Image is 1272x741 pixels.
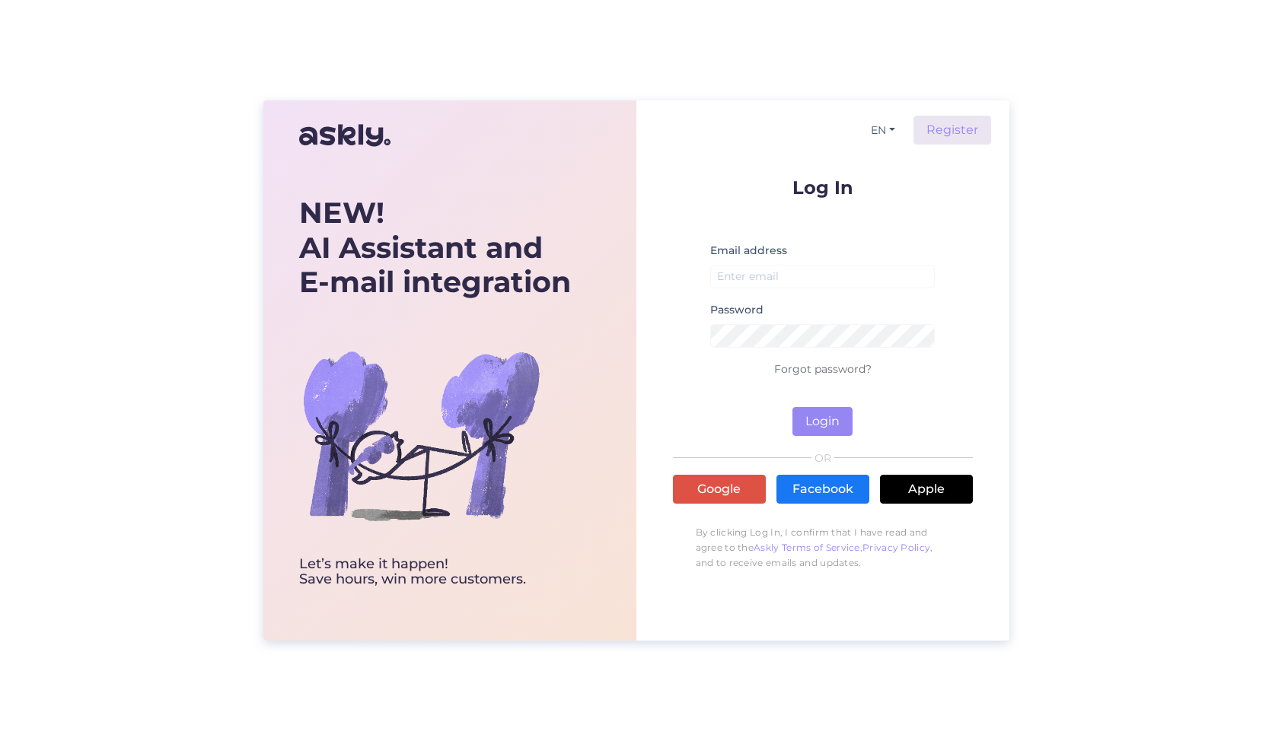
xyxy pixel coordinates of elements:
[792,407,853,436] button: Login
[710,265,936,288] input: Enter email
[299,117,391,154] img: Askly
[299,557,571,587] div: Let’s make it happen! Save hours, win more customers.
[862,542,930,553] a: Privacy Policy
[299,313,543,557] img: bg-askly
[754,542,860,553] a: Askly Terms of Service
[865,119,901,142] button: EN
[299,195,384,231] b: NEW!
[673,178,973,197] p: Log In
[710,302,764,318] label: Password
[774,362,872,376] a: Forgot password?
[710,243,787,259] label: Email address
[673,475,766,504] a: Google
[673,517,973,578] p: By clicking Log In, I confirm that I have read and agree to the , , and to receive emails and upd...
[776,475,869,504] a: Facebook
[880,475,973,504] a: Apple
[811,453,834,463] span: OR
[913,116,991,145] a: Register
[299,196,571,300] div: AI Assistant and E-mail integration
